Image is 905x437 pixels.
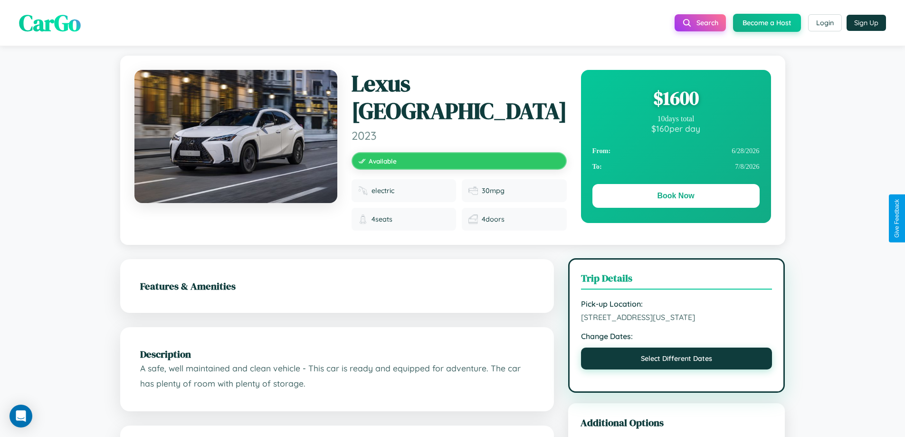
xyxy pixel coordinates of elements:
strong: To: [592,163,602,171]
img: Fuel efficiency [468,186,478,195]
h1: Lexus [GEOGRAPHIC_DATA] [352,70,567,125]
button: Sign Up [847,15,886,31]
img: Lexus TX 2023 [134,70,337,203]
button: Login [808,14,842,31]
span: Search [696,19,718,27]
img: Seats [358,214,368,224]
strong: Pick-up Location: [581,299,772,309]
h3: Trip Details [581,271,772,290]
span: electric [372,186,394,195]
img: Doors [468,214,478,224]
strong: From: [592,147,611,155]
span: 2023 [352,128,567,143]
span: 4 seats [372,215,392,223]
div: 10 days total [592,115,760,123]
div: $ 160 per day [592,123,760,134]
button: Select Different Dates [581,348,772,369]
button: Search [675,14,726,31]
h3: Additional Options [581,416,773,429]
p: A safe, well maintained and clean vehicle - This car is ready and equipped for adventure. The car... [140,361,534,391]
span: 4 doors [482,215,505,223]
div: 6 / 28 / 2026 [592,143,760,159]
div: $ 1600 [592,85,760,111]
div: Open Intercom Messenger [10,405,32,427]
span: Available [369,157,397,165]
h2: Description [140,347,534,361]
button: Book Now [592,184,760,208]
span: CarGo [19,7,81,39]
button: Become a Host [733,14,801,32]
strong: Change Dates: [581,331,772,341]
div: Give Feedback [894,199,900,238]
img: Fuel type [358,186,368,195]
div: 7 / 8 / 2026 [592,159,760,175]
span: 30 mpg [482,186,505,195]
span: [STREET_ADDRESS][US_STATE] [581,312,772,322]
h2: Features & Amenities [140,279,534,293]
